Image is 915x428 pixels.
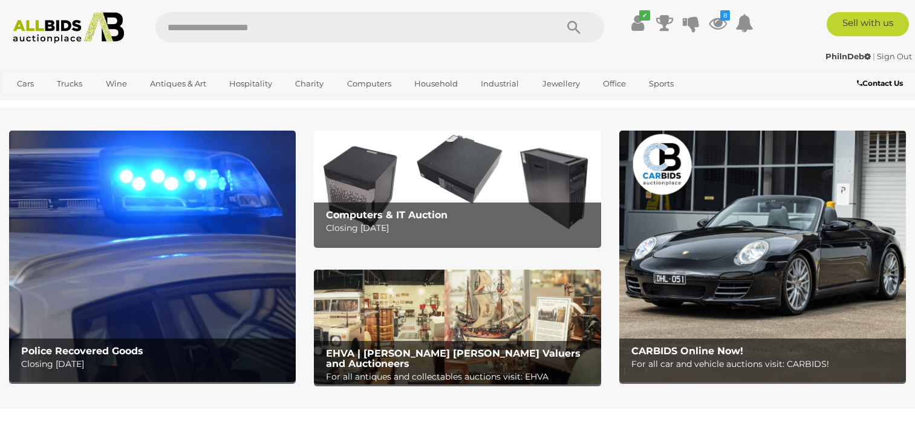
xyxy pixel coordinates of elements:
a: Charity [287,74,331,94]
a: Trucks [49,74,90,94]
a: Sports [641,74,682,94]
a: Sign Out [877,51,912,61]
b: Computers & IT Auction [326,209,448,221]
a: Cars [9,74,42,94]
a: Computers [339,74,399,94]
b: Contact Us [857,79,903,88]
a: Police Recovered Goods Police Recovered Goods Closing [DATE] [9,131,296,382]
a: Jewellery [535,74,588,94]
a: CARBIDS Online Now! CARBIDS Online Now! For all car and vehicle auctions visit: CARBIDS! [619,131,906,382]
p: For all car and vehicle auctions visit: CARBIDS! [631,357,900,372]
img: Police Recovered Goods [9,131,296,382]
a: [GEOGRAPHIC_DATA] [9,94,111,114]
strong: PhilnDeb [825,51,871,61]
a: ✔ [629,12,647,34]
b: CARBIDS Online Now! [631,345,743,357]
a: PhilnDeb [825,51,873,61]
p: Closing [DATE] [326,221,594,236]
p: For all antiques and collectables auctions visit: EHVA [326,369,594,384]
i: ✔ [639,10,650,21]
b: Police Recovered Goods [21,345,143,357]
a: Wine [98,74,135,94]
img: CARBIDS Online Now! [619,131,906,382]
a: Contact Us [857,77,906,90]
i: 8 [720,10,730,21]
span: | [873,51,875,61]
a: Sell with us [827,12,909,36]
p: Closing [DATE] [21,357,290,372]
img: EHVA | Evans Hastings Valuers and Auctioneers [314,270,601,384]
a: Computers & IT Auction Computers & IT Auction Closing [DATE] [314,131,601,245]
img: Computers & IT Auction [314,131,601,245]
a: Antiques & Art [142,74,214,94]
img: Allbids.com.au [7,12,130,44]
a: Hospitality [221,74,280,94]
a: EHVA | Evans Hastings Valuers and Auctioneers EHVA | [PERSON_NAME] [PERSON_NAME] Valuers and Auct... [314,270,601,384]
a: 8 [709,12,727,34]
button: Search [544,12,604,42]
a: Industrial [473,74,527,94]
a: Household [406,74,466,94]
a: Office [595,74,634,94]
b: EHVA | [PERSON_NAME] [PERSON_NAME] Valuers and Auctioneers [326,348,581,370]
